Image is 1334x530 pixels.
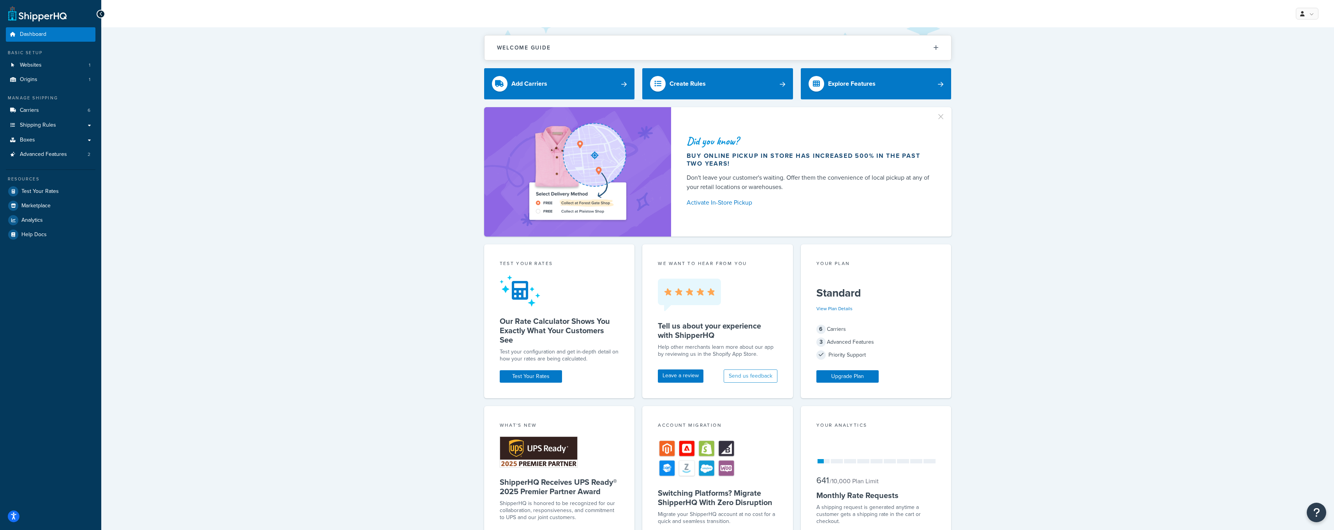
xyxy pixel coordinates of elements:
span: Advanced Features [20,151,67,158]
div: Resources [6,176,95,182]
li: Websites [6,58,95,72]
a: Explore Features [801,68,952,99]
div: Don't leave your customer's waiting. Offer them the convenience of local pickup at any of your re... [687,173,933,192]
span: 6 [88,107,90,114]
h5: ShipperHQ Receives UPS Ready® 2025 Premier Partner Award [500,477,619,496]
span: Shipping Rules [20,122,56,129]
span: Analytics [21,217,43,224]
div: Carriers [816,324,936,335]
span: Boxes [20,137,35,143]
div: Explore Features [828,78,876,89]
span: 1 [89,62,90,69]
div: Test your rates [500,260,619,269]
h5: Standard [816,287,936,299]
a: Add Carriers [484,68,635,99]
li: Carriers [6,103,95,118]
a: Advanced Features2 [6,147,95,162]
div: Advanced Features [816,337,936,348]
a: Create Rules [642,68,793,99]
span: Dashboard [20,31,46,38]
a: Test Your Rates [6,184,95,198]
div: Add Carriers [511,78,547,89]
h5: Tell us about your experience with ShipperHQ [658,321,777,340]
a: Dashboard [6,27,95,42]
div: Buy online pickup in store has increased 500% in the past two years! [687,152,933,168]
div: Account Migration [658,422,777,431]
button: Welcome Guide [485,35,951,60]
span: Websites [20,62,42,69]
span: Help Docs [21,231,47,238]
a: Marketplace [6,199,95,213]
div: What's New [500,422,619,431]
h5: Our Rate Calculator Shows You Exactly What Your Customers See [500,316,619,344]
li: Advanced Features [6,147,95,162]
h5: Monthly Rate Requests [816,491,936,500]
span: 3 [816,337,826,347]
a: Upgrade Plan [816,370,879,383]
a: Test Your Rates [500,370,562,383]
span: Test Your Rates [21,188,59,195]
div: Your Analytics [816,422,936,431]
span: 1 [89,76,90,83]
div: Basic Setup [6,49,95,56]
a: Websites1 [6,58,95,72]
p: ShipperHQ is honored to be recognized for our collaboration, responsiveness, and commitment to UP... [500,500,619,521]
div: A shipping request is generated anytime a customer gets a shipping rate in the cart or checkout. [816,504,936,525]
a: Activate In-Store Pickup [687,197,933,208]
span: 641 [816,474,829,487]
div: Create Rules [670,78,706,89]
button: Open Resource Center [1307,503,1326,522]
p: Help other merchants learn more about our app by reviewing us in the Shopify App Store. [658,344,777,358]
span: Carriers [20,107,39,114]
h2: Welcome Guide [497,45,551,51]
span: 6 [816,325,826,334]
small: / 10,000 Plan Limit [830,477,879,486]
p: we want to hear from you [658,260,777,267]
button: Send us feedback [724,369,777,383]
span: Marketplace [21,203,51,209]
a: Leave a review [658,369,703,383]
div: Your Plan [816,260,936,269]
a: Shipping Rules [6,118,95,132]
div: Test your configuration and get in-depth detail on how your rates are being calculated. [500,348,619,362]
img: ad-shirt-map-b0359fc47e01cab431d101c4b569394f6a03f54285957d908178d52f29eb9668.png [507,119,648,225]
div: Migrate your ShipperHQ account at no cost for a quick and seamless transition. [658,511,777,525]
div: Manage Shipping [6,95,95,101]
span: Origins [20,76,37,83]
a: Origins1 [6,72,95,87]
h5: Switching Platforms? Migrate ShipperHQ With Zero Disruption [658,488,777,507]
a: Analytics [6,213,95,227]
a: Help Docs [6,228,95,242]
a: Boxes [6,133,95,147]
a: Carriers6 [6,103,95,118]
div: Priority Support [816,350,936,360]
a: View Plan Details [816,305,853,312]
span: 2 [88,151,90,158]
li: Origins [6,72,95,87]
div: Did you know? [687,136,933,147]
